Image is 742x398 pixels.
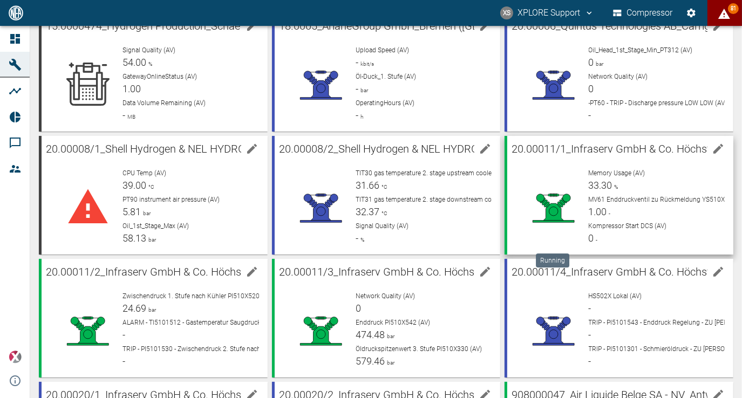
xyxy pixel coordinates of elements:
[356,303,361,314] span: 0
[46,142,516,155] span: 20.00008/1_Shell Hydrogen & NEL HYDROGEN INC_Long Beach-[US_STATE] ([GEOGRAPHIC_DATA])
[122,345,334,353] span: TRIP - PI5101530 - Zwischendruck 2. Stufe nach Kühler - ZU NIEDRIG (AV)
[356,180,379,191] span: 31.66
[146,307,156,313] span: bar
[356,319,430,326] span: Enddruck PI510X542 (AV)
[589,222,667,230] span: Kompressor Start DCS (AV)
[122,329,125,340] span: -
[589,292,642,300] span: HS502X Lokal (AV)
[607,210,611,216] span: -
[122,355,125,367] span: -
[385,333,394,339] span: bar
[474,261,496,283] button: edit machine
[39,259,268,378] a: 20.00011/2_Infraserv GmbH & Co. Höchst [GEOGRAPHIC_DATA] (DE)_002-2000011/2edit machineZwischendr...
[589,232,594,244] span: 0
[589,206,607,217] span: 1.00
[594,237,598,243] span: -
[589,83,594,94] span: 0
[505,259,733,378] a: 20.00011/4_Infraserv GmbH & Co. Höchst [GEOGRAPHIC_DATA] (DE)_002-2000011/4edit machineHS502X Lok...
[379,210,387,216] span: °C
[272,136,501,255] a: 20.00008/2_Shell Hydrogen & NEL HYDROGEN INC_Long Beach-[US_STATE] ([GEOGRAPHIC_DATA])edit machin...
[358,237,364,243] span: %
[499,3,596,23] button: compressors@neaxplore.com
[146,184,154,190] span: °C
[122,109,125,121] span: -
[356,83,358,94] span: -
[356,206,379,217] span: 32.37
[356,232,358,244] span: -
[122,303,146,314] span: 24.69
[39,136,268,255] a: 20.00008/1_Shell Hydrogen & NEL HYDROGEN INC_Long Beach-[US_STATE] ([GEOGRAPHIC_DATA])edit machin...
[146,237,156,243] span: bar
[356,196,516,203] span: TIT31 gas temperature 2. stage downstream cooler (AV)
[358,87,368,93] span: bar
[589,355,591,367] span: -
[358,114,363,120] span: h
[505,136,733,255] a: 20.00011/1_Infraserv GmbH & Co. Höchst [GEOGRAPHIC_DATA] (DE)_002-2000011/1edit machineMemory Usa...
[707,138,729,160] button: edit machine
[589,169,645,177] span: Memory Usage (AV)
[500,6,513,19] div: XS
[385,360,394,366] span: bar
[505,13,733,132] a: 20.00006_Quintus Technologies AB_Carrigtwohill Cork (IE)edit machineOil_Head_1st_Stage_Min_PT312 ...
[122,46,175,54] span: Signal Quality (AV)
[122,206,141,217] span: 5.81
[356,46,409,54] span: Upload Speed (AV)
[707,261,729,283] button: edit machine
[272,259,501,378] a: 20.00011/3_Infraserv GmbH & Co. Höchst [GEOGRAPHIC_DATA] (DE)_002-2000011/3edit machineNetwork Qu...
[589,109,591,121] span: -
[356,57,358,68] span: -
[356,222,409,230] span: Signal Quality (AV)
[122,83,141,94] span: 1.00
[241,261,263,283] button: edit machine
[122,292,273,300] span: Zwischendruck 1. Stufe nach Kühler PI510X520 (AV)
[356,169,507,177] span: TIT30 gas temperature 2. stage upstream cooler (AV)
[122,180,146,191] span: 39.00
[356,329,385,340] span: 474.48
[122,222,189,230] span: Oil_1st_Stage_Max (AV)
[728,3,739,14] span: 81
[589,46,693,54] span: Oil_Head_1st_Stage_Min_PT312 (AV)
[379,184,387,190] span: °C
[589,329,591,340] span: -
[8,5,24,20] img: logo
[356,292,415,300] span: Network Quality (AV)
[589,180,612,191] span: 33.30
[279,265,682,278] span: 20.00011/3_Infraserv GmbH & Co. Höchst [GEOGRAPHIC_DATA] (DE)_002-2000011/3
[356,109,358,121] span: -
[356,99,414,107] span: OperatingHours (AV)
[536,253,569,267] div: Running
[612,184,618,190] span: %
[272,13,501,132] a: 18.0005_ArianeGroup GmbH_Bremen ([GEOGRAPHIC_DATA])_xMobileedit machineUpload Speed (AV)-kbit/sÖl...
[474,138,496,160] button: edit machine
[122,57,146,68] span: 54.00
[682,3,701,23] button: Settings
[589,73,648,80] span: Network Quality (AV)
[356,345,482,353] span: Öldruckspitzenwert 3. Stufe PI510X330 (AV)
[122,196,220,203] span: PT90 instrument air pressure (AV)
[611,3,675,23] button: Compressor
[146,61,152,67] span: %
[122,99,206,107] span: Data Volume Remaining (AV)
[241,138,263,160] button: edit machine
[122,319,328,326] span: ALARM - TI5101512 - Gastemperatur Saugdruck - [PERSON_NAME] (AV)
[122,169,166,177] span: CPU Temp (AV)
[589,303,591,314] span: -
[39,13,268,132] a: 15.0000474_Hydrogen Production_Schaeffler Technologies AG & [DOMAIN_NAME]_Schweinfurth ([GEOGRAPH...
[356,73,416,80] span: Öl-Duck_1. Stufe (AV)
[589,99,727,107] span: -PT60 - TRIP - Discharge pressure LOW LOW (AV)
[46,265,449,278] span: 20.00011/2_Infraserv GmbH & Co. Höchst [GEOGRAPHIC_DATA] (DE)_002-2000011/2
[279,19,608,32] span: 18.0005_ArianeGroup GmbH_Bremen ([GEOGRAPHIC_DATA])_xMobile
[122,73,197,80] span: GatewayOnlineStatus (AV)
[356,355,385,367] span: 579.46
[141,210,151,216] span: bar
[589,57,594,68] span: 0
[594,61,604,67] span: bar
[125,114,135,120] span: MB
[46,19,610,32] span: 15.0000474_Hydrogen Production_Schaeffler Technologies AG & [DOMAIN_NAME]_Schweinfurth ([GEOGRAPH...
[9,351,22,363] img: Xplore Logo
[122,232,146,244] span: 58.13
[358,61,374,67] span: kbit/s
